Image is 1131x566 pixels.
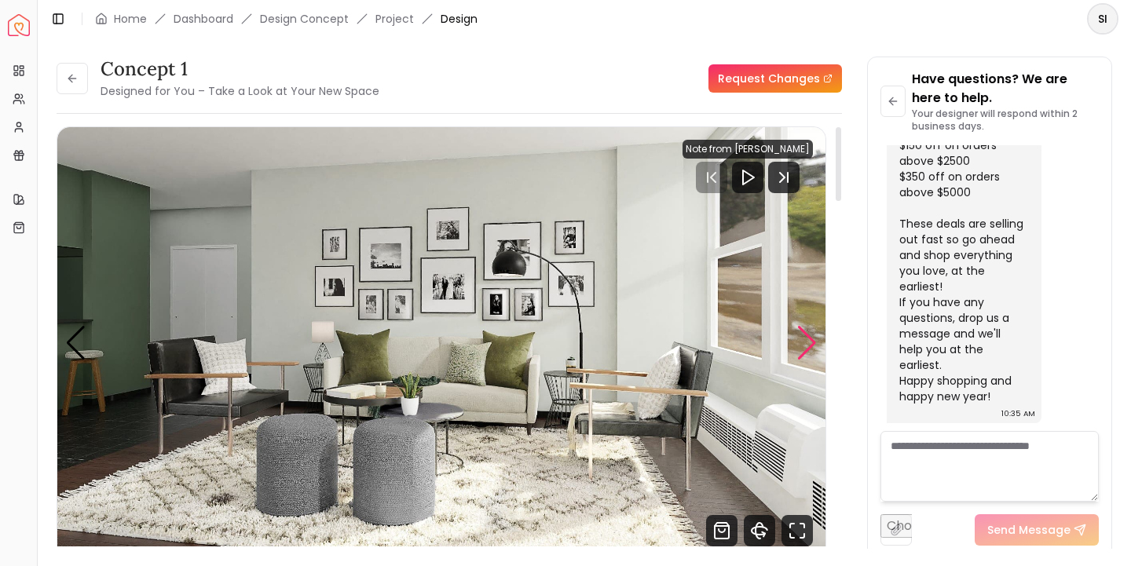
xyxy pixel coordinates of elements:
div: Carousel [57,127,825,559]
nav: breadcrumb [95,11,478,27]
div: Note from [PERSON_NAME] [683,140,813,159]
svg: Shop Products from this design [706,515,738,546]
img: Spacejoy Logo [8,14,30,36]
small: Designed for You – Take a Look at Your New Space [101,83,379,99]
a: Spacejoy [8,14,30,36]
div: Next slide [796,326,818,360]
button: SI [1087,3,1118,35]
svg: 360 View [744,515,775,546]
p: Your designer will respond within 2 business days. [912,108,1099,133]
span: SI [1089,5,1117,33]
svg: Next Track [768,162,800,193]
svg: Play [738,168,757,187]
a: Home [114,11,147,27]
a: Dashboard [174,11,233,27]
div: Previous slide [65,326,86,360]
div: 4 / 5 [57,127,825,559]
p: Have questions? We are here to help. [912,70,1099,108]
h3: Concept 1 [101,57,379,82]
span: Design [441,11,478,27]
div: 10:35 AM [1001,406,1035,422]
li: Design Concept [260,11,349,27]
img: Design Render 1 [57,127,825,559]
a: Request Changes [708,64,842,93]
svg: Fullscreen [781,515,813,546]
a: Project [375,11,414,27]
